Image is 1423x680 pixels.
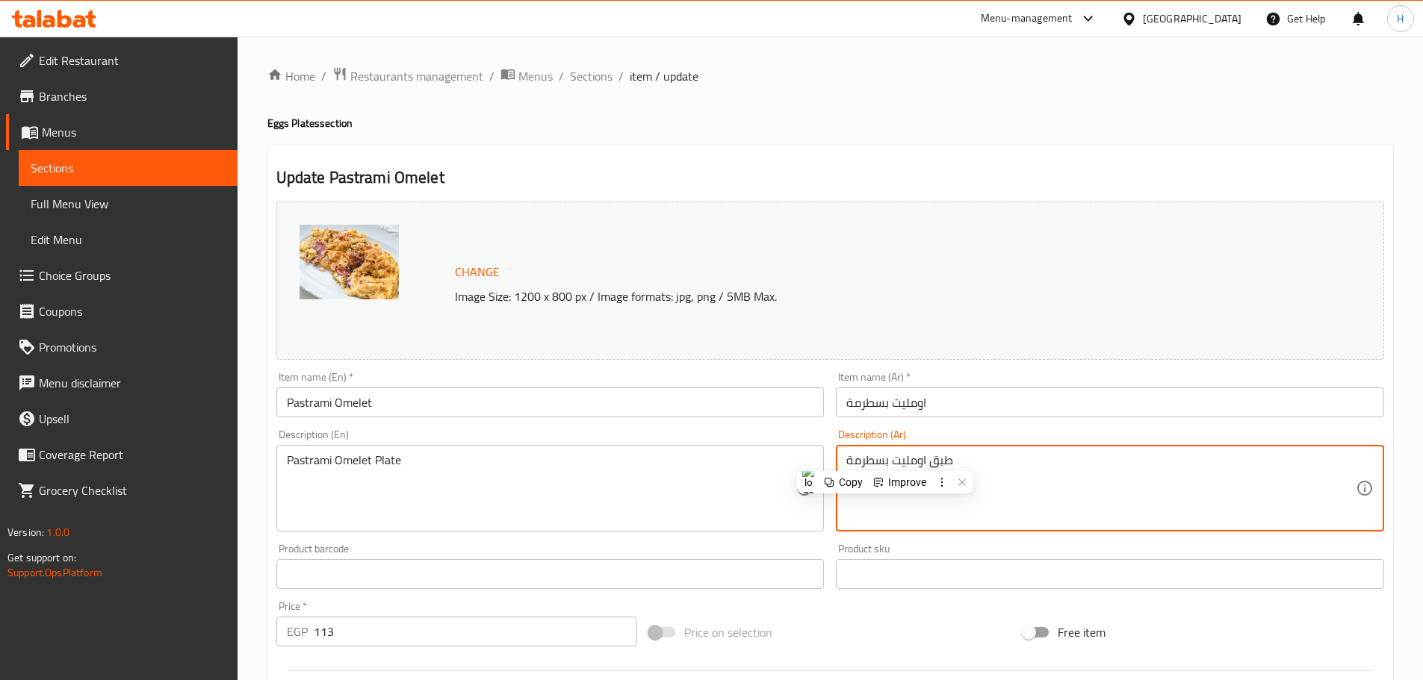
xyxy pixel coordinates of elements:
a: Menus [6,114,238,150]
input: Enter name Ar [836,387,1384,417]
li: / [321,67,326,85]
div: Menu-management [981,10,1073,28]
li: / [559,67,564,85]
a: Coupons [6,293,238,329]
span: Menu disclaimer [39,374,226,392]
span: item / update [630,67,698,85]
span: Promotions [39,338,226,356]
a: Sections [570,67,613,85]
input: Please enter product sku [836,559,1384,589]
span: Get support on: [7,548,76,567]
span: Sections [31,159,226,177]
a: Support.OpsPlatform [7,563,102,582]
textarea: Pastrami Omelet Plate [287,453,796,524]
p: EGP [287,623,308,640]
span: Menus [42,123,226,141]
div: [GEOGRAPHIC_DATA] [1143,10,1241,27]
span: Menus [518,67,553,85]
h4: Eggs Plates section [267,116,1393,131]
a: Restaurants management [332,66,483,86]
span: Free item [1058,623,1106,641]
p: Image Size: 1200 x 800 px / Image formats: jpg, png / 5MB Max. [449,287,1245,305]
span: Edit Menu [31,231,226,249]
button: Change [449,257,506,287]
a: Menus [500,66,553,86]
span: Choice Groups [39,266,226,284]
span: Coupons [39,302,226,320]
a: Sections [19,150,238,186]
li: / [619,67,624,85]
img: mmw_638887180833563660 [300,225,399,299]
li: / [489,67,495,85]
textarea: طبق اومليت بسطرمة [846,453,1356,524]
span: Coverage Report [39,446,226,464]
h2: Update Pastrami Omelet [276,166,1384,189]
span: Edit Restaurant [39,52,226,69]
a: Edit Restaurant [6,43,238,78]
input: Please enter price [314,617,638,646]
span: Full Menu View [31,195,226,213]
span: Change [455,261,500,283]
span: Price on selection [684,623,772,641]
span: Grocery Checklist [39,481,226,499]
span: Branches [39,87,226,105]
a: Menu disclaimer [6,365,238,401]
a: Edit Menu [19,222,238,258]
nav: breadcrumb [267,66,1393,86]
a: Grocery Checklist [6,472,238,508]
a: Home [267,67,315,85]
input: Please enter product barcode [276,559,825,589]
input: Enter name En [276,387,825,417]
a: Upsell [6,401,238,437]
span: Upsell [39,410,226,428]
span: Version: [7,523,44,542]
a: Promotions [6,329,238,365]
a: Choice Groups [6,258,238,293]
a: Branches [6,78,238,114]
a: Full Menu View [19,186,238,222]
a: Coverage Report [6,437,238,472]
span: 1.0.0 [46,523,69,542]
span: H [1397,10,1404,27]
span: Restaurants management [350,67,483,85]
